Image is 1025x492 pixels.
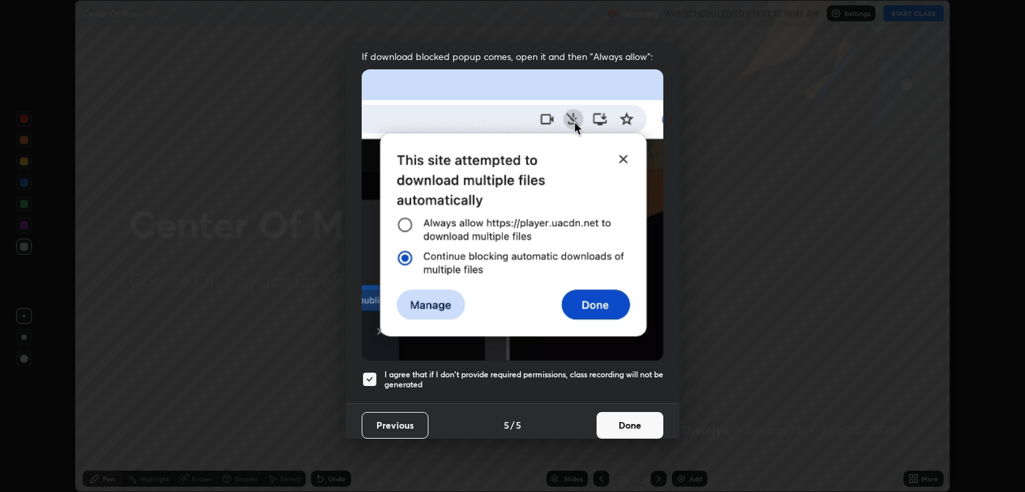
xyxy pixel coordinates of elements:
h4: 5 [504,418,509,432]
span: If download blocked popup comes, open it and then "Always allow": [362,50,663,63]
button: Done [597,412,663,439]
h4: / [510,418,515,432]
button: Previous [362,412,428,439]
img: downloads-permission-blocked.gif [362,69,663,361]
h4: 5 [516,418,521,432]
h5: I agree that if I don't provide required permissions, class recording will not be generated [384,369,663,390]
